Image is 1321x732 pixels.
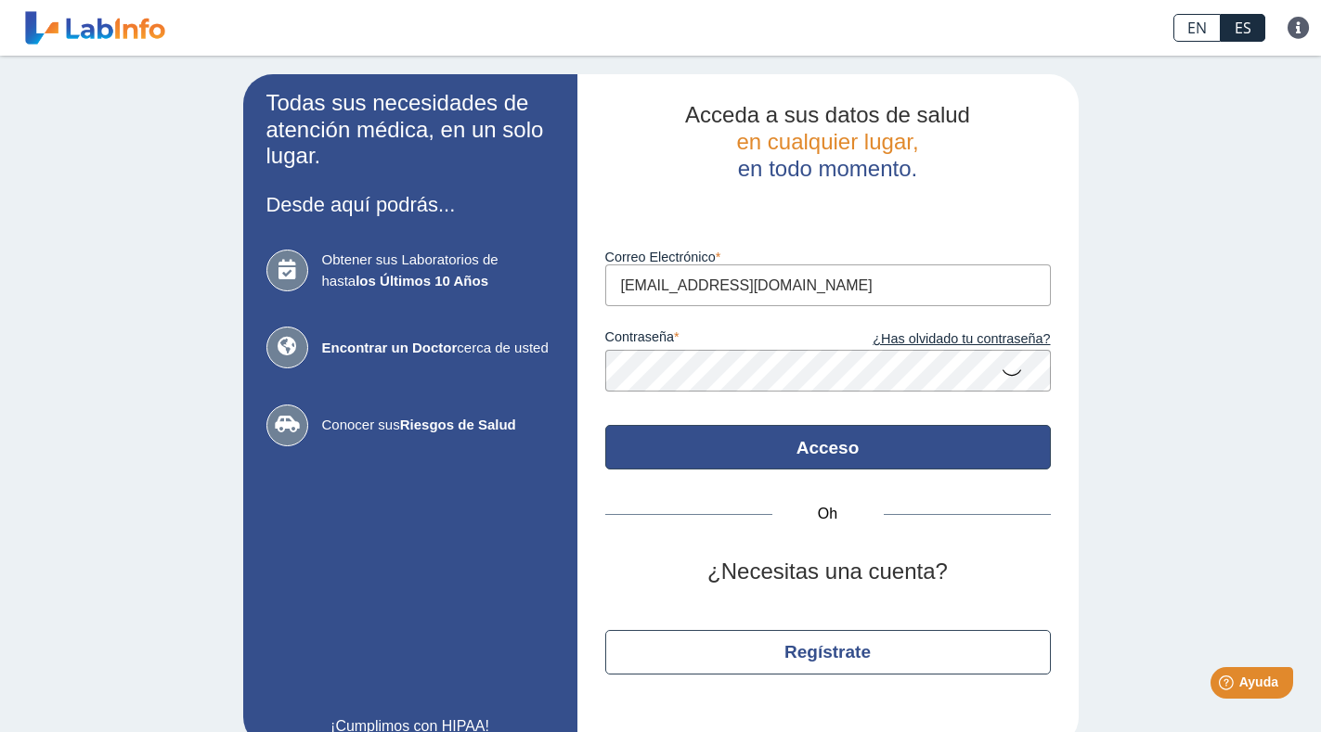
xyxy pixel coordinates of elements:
[605,425,1051,469] button: Acceso
[322,251,499,289] font: Obtener sus Laboratorios de hasta
[784,642,871,661] font: Regístrate
[796,438,860,457] font: Acceso
[322,417,400,432] font: Conocer sus
[266,193,456,216] font: Desde aquí podrás...
[1235,18,1251,38] font: ES
[605,630,1051,674] button: Regístrate
[818,506,837,521] font: Oh
[1187,18,1207,38] font: EN
[356,273,488,289] font: los Últimos 10 Años
[873,331,1050,346] font: ¿Has olvidado tu contraseña?
[605,329,674,344] font: contraseña
[707,559,948,584] font: ¿Necesitas una cuenta?
[828,329,1051,350] a: ¿Has olvidado tu contraseña?
[685,102,970,127] font: Acceda a sus datos de salud
[738,156,917,181] font: en todo momento.
[400,417,516,432] font: Riesgos de Salud
[1156,660,1301,712] iframe: Lanzador de widgets de ayuda
[457,340,548,355] font: cerca de usted
[605,250,716,264] font: Correo Electrónico
[322,340,458,355] font: Encontrar un Doctor
[266,90,544,169] font: Todas sus necesidades de atención médica, en un solo lugar.
[736,129,918,154] font: en cualquier lugar,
